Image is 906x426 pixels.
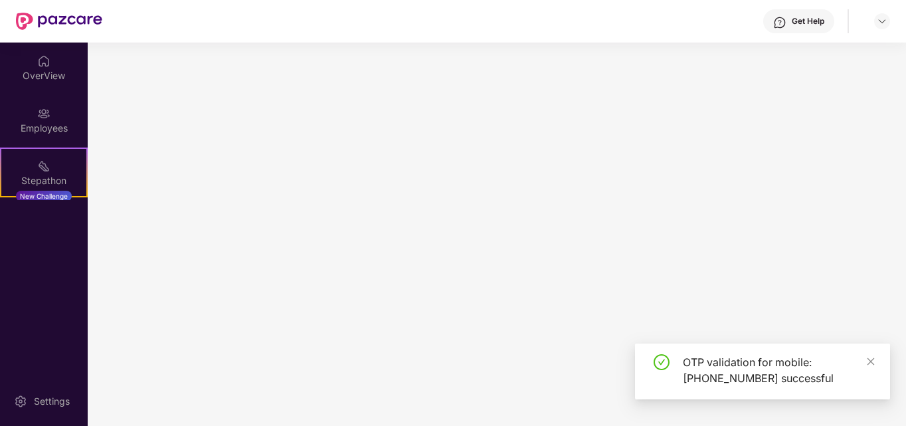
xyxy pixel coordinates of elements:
[37,107,50,120] img: svg+xml;base64,PHN2ZyBpZD0iRW1wbG95ZWVzIiB4bWxucz0iaHR0cDovL3d3dy53My5vcmcvMjAwMC9zdmciIHdpZHRoPS...
[16,13,102,30] img: New Pazcare Logo
[792,16,824,27] div: Get Help
[877,16,887,27] img: svg+xml;base64,PHN2ZyBpZD0iRHJvcGRvd24tMzJ4MzIiIHhtbG5zPSJodHRwOi8vd3d3LnczLm9yZy8yMDAwL3N2ZyIgd2...
[14,395,27,408] img: svg+xml;base64,PHN2ZyBpZD0iU2V0dGluZy0yMHgyMCIgeG1sbnM9Imh0dHA6Ly93d3cudzMub3JnLzIwMDAvc3ZnIiB3aW...
[30,395,74,408] div: Settings
[16,191,72,201] div: New Challenge
[773,16,786,29] img: svg+xml;base64,PHN2ZyBpZD0iSGVscC0zMngzMiIgeG1sbnM9Imh0dHA6Ly93d3cudzMub3JnLzIwMDAvc3ZnIiB3aWR0aD...
[654,354,670,370] span: check-circle
[866,357,875,366] span: close
[1,174,86,187] div: Stepathon
[37,160,50,173] img: svg+xml;base64,PHN2ZyB4bWxucz0iaHR0cDovL3d3dy53My5vcmcvMjAwMC9zdmciIHdpZHRoPSIyMSIgaGVpZ2h0PSIyMC...
[37,54,50,68] img: svg+xml;base64,PHN2ZyBpZD0iSG9tZSIgeG1sbnM9Imh0dHA6Ly93d3cudzMub3JnLzIwMDAvc3ZnIiB3aWR0aD0iMjAiIG...
[683,354,874,386] div: OTP validation for mobile: [PHONE_NUMBER] successful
